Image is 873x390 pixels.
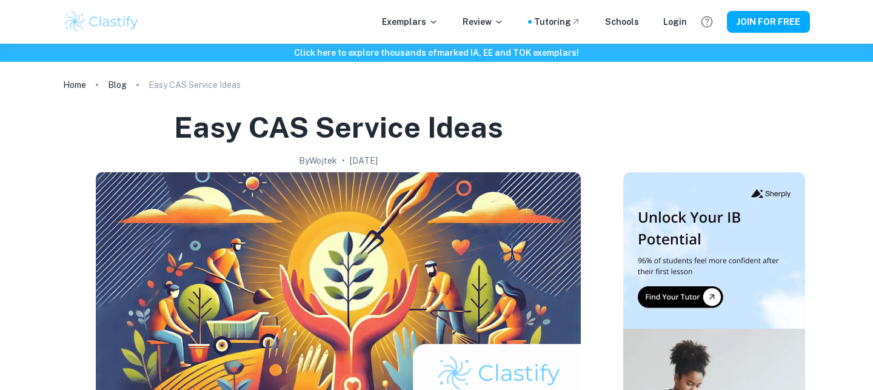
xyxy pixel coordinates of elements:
[63,76,86,93] a: Home
[108,76,127,93] a: Blog
[63,10,140,34] img: Clastify logo
[174,108,503,147] h1: Easy CAS Service Ideas
[342,154,345,167] p: •
[2,46,871,59] h6: Click here to explore thousands of marked IA, EE and TOK exemplars !
[697,12,717,32] button: Help and Feedback
[663,15,687,29] a: Login
[149,78,241,92] p: Easy CAS Service Ideas
[605,15,639,29] a: Schools
[534,15,581,29] a: Tutoring
[463,15,504,29] p: Review
[727,11,810,33] button: JOIN FOR FREE
[350,154,378,167] h2: [DATE]
[299,154,337,167] h2: By Wojtek
[382,15,438,29] p: Exemplars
